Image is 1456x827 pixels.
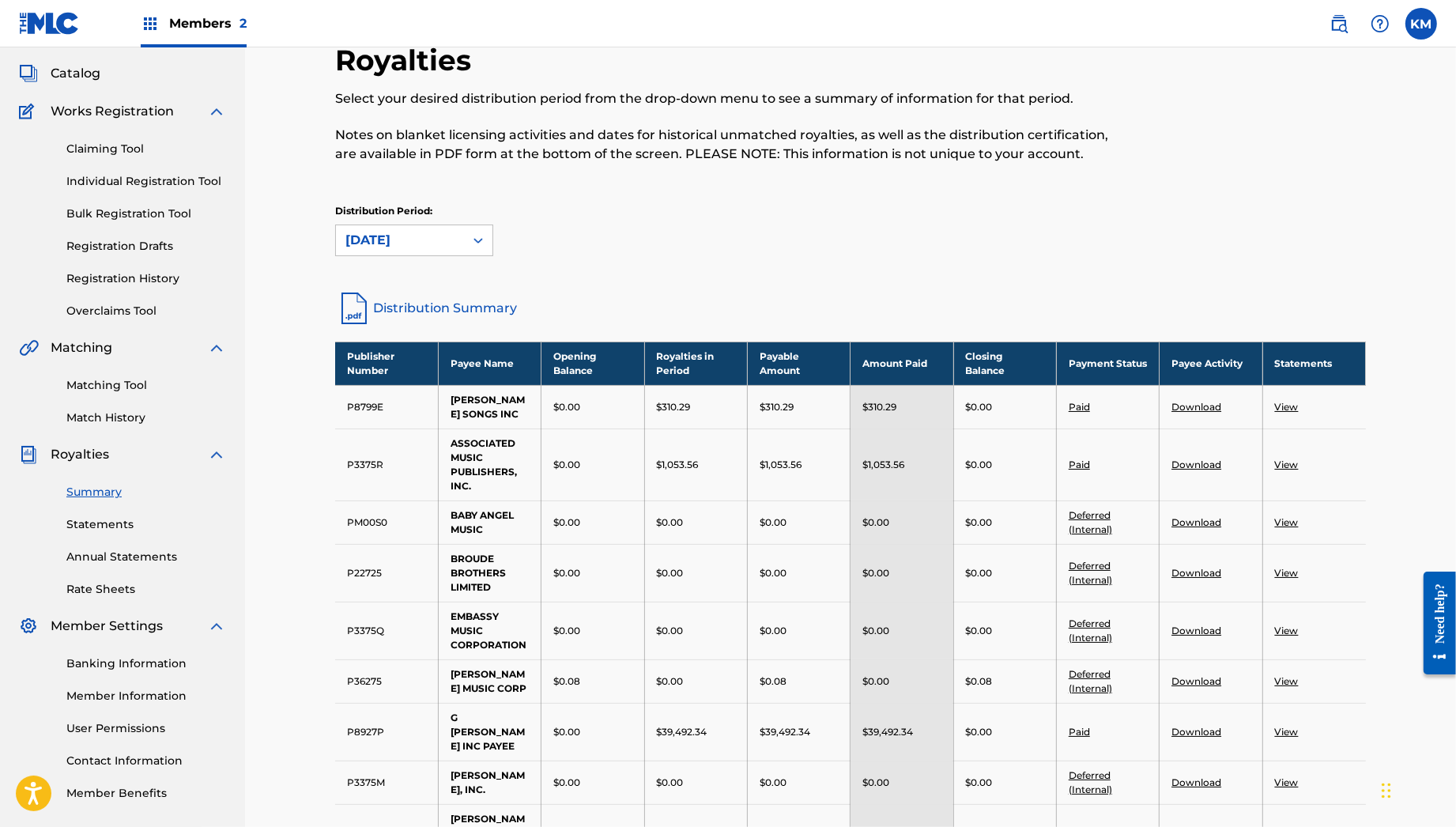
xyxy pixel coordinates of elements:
[438,342,541,385] th: Payee Name
[760,776,786,790] p: $0.00
[760,725,810,739] p: $39,492.34
[1275,675,1299,687] a: View
[51,64,100,83] span: Catalog
[66,516,226,533] a: Statements
[1069,401,1090,413] a: Paid
[851,342,953,385] th: Amount Paid
[644,342,747,385] th: Royalties in Period
[335,204,493,218] p: Distribution Period:
[1377,751,1456,827] div: Chat Widget
[1275,776,1299,788] a: View
[1323,8,1355,40] a: Public Search
[335,602,438,659] td: P3375Q
[760,458,802,472] p: $1,053.56
[335,43,479,78] h2: Royalties
[1171,401,1221,413] a: Download
[438,703,541,761] td: G [PERSON_NAME] INC PAYEE
[1382,767,1391,814] div: Drag
[1069,560,1112,586] a: Deferred (Internal)
[657,566,684,580] p: $0.00
[966,458,993,472] p: $0.00
[966,400,993,414] p: $0.00
[51,338,112,357] span: Matching
[1275,459,1299,470] a: View
[1069,769,1112,795] a: Deferred (Internal)
[66,549,226,565] a: Annual Statements
[657,674,684,689] p: $0.00
[760,624,786,638] p: $0.00
[1405,8,1437,40] div: User Menu
[345,231,455,250] div: [DATE]
[19,64,100,83] a: CatalogCatalog
[66,303,226,319] a: Overclaims Tool
[66,377,226,394] a: Matching Tool
[438,385,541,429] td: [PERSON_NAME] SONGS INC
[862,400,896,414] p: $310.29
[335,289,1366,327] a: Distribution Summary
[1275,567,1299,579] a: View
[141,14,160,33] img: Top Rightsholders
[207,338,226,357] img: expand
[66,270,226,287] a: Registration History
[335,703,438,761] td: P8927P
[19,12,80,35] img: MLC Logo
[1069,726,1090,738] a: Paid
[1056,342,1159,385] th: Payment Status
[541,342,644,385] th: Opening Balance
[66,688,226,704] a: Member Information
[966,515,993,530] p: $0.00
[335,500,438,544] td: PM00S0
[438,659,541,703] td: [PERSON_NAME] MUSIC CORP
[335,289,373,327] img: distribution-summary-pdf
[1371,14,1390,33] img: help
[335,659,438,703] td: P36275
[657,458,699,472] p: $1,053.56
[438,761,541,804] td: [PERSON_NAME], INC.
[51,445,109,464] span: Royalties
[51,102,174,121] span: Works Registration
[1069,617,1112,644] a: Deferred (Internal)
[207,102,226,121] img: expand
[207,445,226,464] img: expand
[553,458,580,472] p: $0.00
[1262,342,1365,385] th: Statements
[438,544,541,602] td: BROUDE BROTHERS LIMITED
[169,14,247,32] span: Members
[862,458,904,472] p: $1,053.56
[335,385,438,429] td: P8799E
[335,89,1129,108] p: Select your desired distribution period from the drop-down menu to see a summary of information f...
[66,753,226,769] a: Contact Information
[66,581,226,598] a: Rate Sheets
[438,429,541,500] td: ASSOCIATED MUSIC PUBLISHERS, INC.
[657,776,684,790] p: $0.00
[760,674,786,689] p: $0.08
[966,674,993,689] p: $0.08
[1069,509,1112,535] a: Deferred (Internal)
[66,206,226,222] a: Bulk Registration Tool
[1275,401,1299,413] a: View
[966,566,993,580] p: $0.00
[66,655,226,672] a: Banking Information
[19,445,38,464] img: Royalties
[1330,14,1348,33] img: search
[1275,625,1299,636] a: View
[862,624,889,638] p: $0.00
[553,400,580,414] p: $0.00
[1364,8,1396,40] div: Help
[335,429,438,500] td: P3375R
[335,544,438,602] td: P22725
[862,566,889,580] p: $0.00
[553,624,580,638] p: $0.00
[966,776,993,790] p: $0.00
[1171,459,1221,470] a: Download
[66,410,226,426] a: Match History
[1412,559,1456,686] iframe: Resource Center
[747,342,850,385] th: Payable Amount
[553,776,580,790] p: $0.00
[1069,668,1112,694] a: Deferred (Internal)
[1069,459,1090,470] a: Paid
[1171,625,1221,636] a: Download
[553,725,580,739] p: $0.00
